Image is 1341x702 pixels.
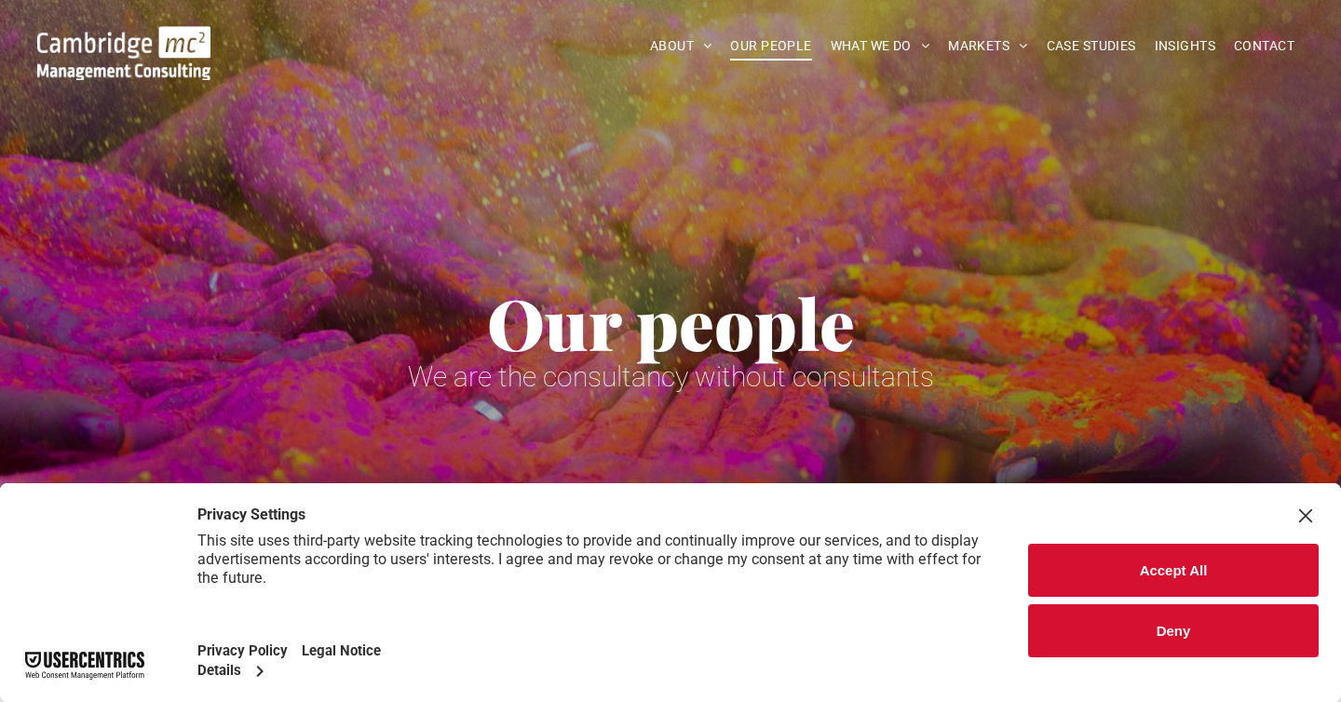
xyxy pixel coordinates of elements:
img: Go to Homepage [37,26,210,80]
a: Your Business Transformed | Cambridge Management Consulting [37,29,210,48]
a: OUR PEOPLE [721,32,820,61]
a: ABOUT [641,32,722,61]
a: WHAT WE DO [821,32,940,61]
a: MARKETS [939,32,1036,61]
a: INSIGHTS [1145,32,1225,61]
span: Our people [487,276,855,369]
span: We are the consultancy without consultants [408,360,934,393]
a: CASE STUDIES [1037,32,1145,61]
a: CONTACT [1225,32,1304,61]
